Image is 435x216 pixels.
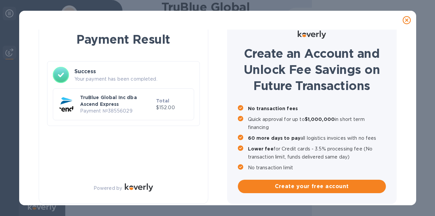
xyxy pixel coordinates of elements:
[243,182,380,190] span: Create your free account
[248,115,386,131] p: Quick approval for up to in short term financing
[80,107,153,115] p: Payment № 38556029
[305,117,335,122] b: $1,000,000
[248,134,386,142] p: all logistics invoices with no fees
[74,68,194,76] h3: Success
[238,45,386,94] h1: Create an Account and Unlock Fee Savings on Future Transactions
[50,31,197,48] h1: Payment Result
[156,104,188,111] p: $152.00
[248,146,274,152] b: Lower fee
[94,185,122,192] p: Powered by
[248,164,386,172] p: No transaction limit
[298,31,326,39] img: Logo
[156,98,170,103] b: Total
[238,180,386,193] button: Create your free account
[248,145,386,161] p: for Credit cards - 3.5% processing fee (No transaction limit, funds delivered same day)
[80,94,153,107] p: TruBlue Global Inc dba Ascend Express
[248,106,298,111] b: No transaction fees
[125,183,153,191] img: Logo
[74,76,194,83] p: Your payment has been completed.
[248,135,301,141] b: 60 more days to pay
